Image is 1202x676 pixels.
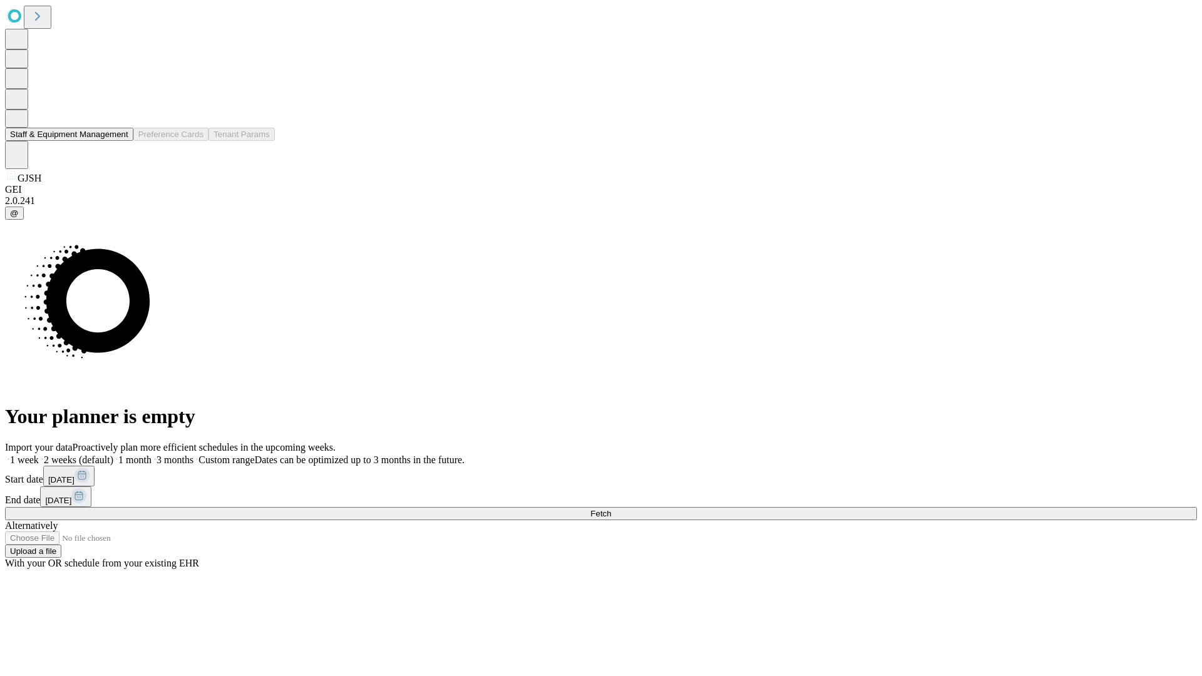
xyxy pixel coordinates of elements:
span: GJSH [18,173,41,183]
button: Staff & Equipment Management [5,128,133,141]
span: Import your data [5,442,73,453]
div: GEI [5,184,1197,195]
div: 2.0.241 [5,195,1197,207]
div: Start date [5,466,1197,486]
span: Fetch [590,509,611,518]
span: Dates can be optimized up to 3 months in the future. [255,454,465,465]
span: With your OR schedule from your existing EHR [5,558,199,568]
button: Preference Cards [133,128,208,141]
span: [DATE] [45,496,71,505]
span: Alternatively [5,520,58,531]
span: 2 weeks (default) [44,454,113,465]
button: [DATE] [43,466,95,486]
div: End date [5,486,1197,507]
button: @ [5,207,24,220]
button: Upload a file [5,545,61,558]
button: [DATE] [40,486,91,507]
span: @ [10,208,19,218]
span: Custom range [198,454,254,465]
button: Tenant Params [208,128,275,141]
span: Proactively plan more efficient schedules in the upcoming weeks. [73,442,336,453]
span: 1 week [10,454,39,465]
button: Fetch [5,507,1197,520]
span: 3 months [157,454,193,465]
h1: Your planner is empty [5,405,1197,428]
span: 1 month [118,454,152,465]
span: [DATE] [48,475,74,484]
